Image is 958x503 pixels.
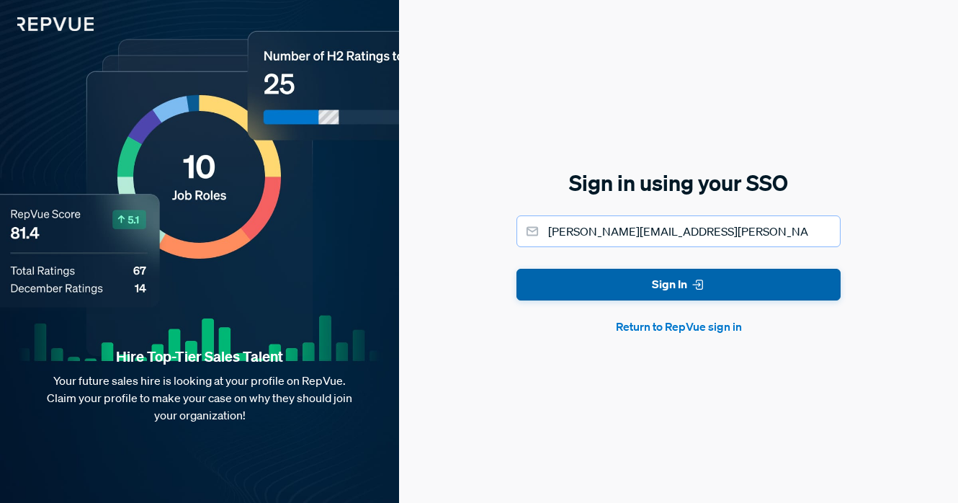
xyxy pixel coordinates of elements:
[516,318,841,335] button: Return to RepVue sign in
[516,168,841,198] h5: Sign in using your SSO
[23,347,376,366] strong: Hire Top-Tier Sales Talent
[516,215,841,247] input: Email address
[516,269,841,301] button: Sign In
[23,372,376,424] p: Your future sales hire is looking at your profile on RepVue. Claim your profile to make your case...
